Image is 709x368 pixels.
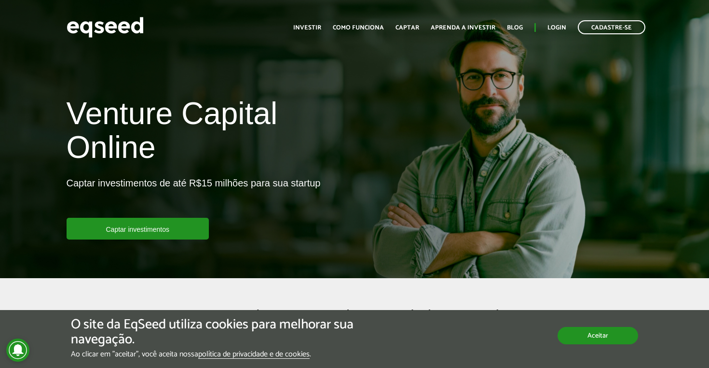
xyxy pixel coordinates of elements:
a: Aprenda a investir [431,25,495,31]
a: Cadastre-se [578,20,645,34]
a: Investir [293,25,321,31]
p: Ao clicar em "aceitar", você aceita nossa . [71,350,411,359]
a: Blog [507,25,523,31]
a: Como funciona [333,25,384,31]
img: EqSeed [67,14,144,40]
a: Captar [395,25,419,31]
a: Login [547,25,566,31]
p: Captar investimentos de até R$15 milhões para sua startup [67,177,321,218]
h2: Quer saber como seria sua rodada EqSeed? [125,307,584,339]
h1: Venture Capital Online [67,97,348,170]
a: política de privacidade e de cookies [198,351,310,359]
button: Aceitar [558,327,638,344]
h5: O site da EqSeed utiliza cookies para melhorar sua navegação. [71,317,411,347]
a: Captar investimentos [67,218,209,240]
